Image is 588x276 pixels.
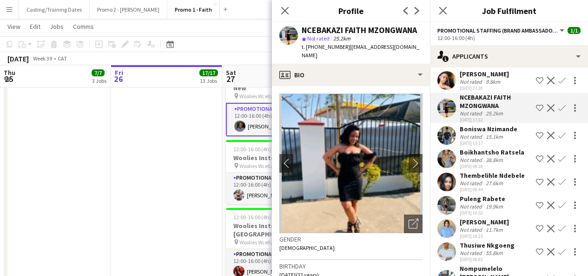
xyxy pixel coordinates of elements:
[460,256,515,263] div: [DATE] 08:02
[460,117,532,123] div: [DATE] 17:32
[460,133,484,140] div: Not rated
[302,26,417,34] div: NCEBAKAZI FAITH MZONGWANA
[460,233,509,239] div: [DATE] 18:25
[460,210,505,216] div: [DATE] 10:52
[460,140,517,146] div: [DATE] 15:17
[26,20,44,33] a: Edit
[404,215,423,233] div: Open photos pop-in
[302,43,350,50] span: t. [PHONE_NUMBER]
[279,262,423,270] h3: Birthday
[460,163,524,169] div: [DATE] 08:28
[199,69,218,76] span: 17/17
[239,93,309,100] span: Woolies Wcellar -Instore Wine Tasting Benmore New
[226,140,330,204] app-job-card: 12:00-16:00 (4h)1/1Woolies Instore - Broadacres Woolies Wcellar -Instore Wine Tasting Broadacres1...
[484,78,502,85] div: 9.8km
[115,68,123,77] span: Fri
[460,85,509,91] div: [DATE] 21:20
[73,22,94,31] span: Comms
[460,218,509,226] div: [PERSON_NAME]
[484,226,505,233] div: 11.7km
[226,154,330,162] h3: Woolies Instore - Broadacres
[90,0,167,19] button: Promo 2 - [PERSON_NAME]
[4,68,15,77] span: Thu
[460,110,484,117] div: Not rated
[460,156,484,163] div: Not rated
[4,20,24,33] a: View
[226,222,330,238] h3: Woolies Instore - [GEOGRAPHIC_DATA]
[31,55,54,62] span: Week 39
[460,171,525,180] div: Thembelihle Ndebele
[484,249,505,256] div: 55.8km
[279,235,423,243] h3: Gender
[58,55,67,62] div: CAT
[460,241,515,249] div: Thusiwe Nkgoeng
[302,43,419,59] span: | [EMAIL_ADDRESS][DOMAIN_NAME]
[272,64,430,86] div: Bio
[460,203,484,210] div: Not rated
[484,203,505,210] div: 19.9km
[460,78,484,85] div: Not rated
[460,195,505,203] div: Puleng Rabete
[307,35,330,42] span: Not rated
[430,45,588,67] div: Applicants
[113,74,123,84] span: 26
[226,62,330,136] app-job-card: 12:00-16:00 (4h)1/1Woolies Instore - Benmore New Woolies Wcellar -Instore Wine Tasting Benmore Ne...
[92,77,106,84] div: 3 Jobs
[484,156,505,163] div: 38.8km
[460,148,524,156] div: Boikhantsho Ratsela
[239,239,309,246] span: Woolies Wcellar -Instore Wine Tasting [GEOGRAPHIC_DATA]
[239,162,309,169] span: Woolies Wcellar -Instore Wine Tasting Broadacres
[460,93,532,110] div: NCEBAKAZI FAITH MZONGWANA
[233,146,271,153] span: 12:00-16:00 (4h)
[233,214,271,221] span: 12:00-16:00 (4h)
[568,27,581,34] span: 1/1
[484,180,505,187] div: 27.6km
[430,5,588,17] h3: Job Fulfilment
[226,68,236,77] span: Sat
[2,74,15,84] span: 25
[272,5,430,17] h3: Profile
[200,77,218,84] div: 13 Jobs
[19,0,90,19] button: Casting/Training Dates
[460,226,484,233] div: Not rated
[7,54,29,63] div: [DATE]
[437,27,566,34] button: Promotional Staffing (Brand Ambassadors)
[226,173,330,204] app-card-role: Promotional Staffing (Brand Ambassadors)1/112:00-16:00 (4h)[PERSON_NAME]
[279,244,335,251] span: [DEMOGRAPHIC_DATA]
[484,110,505,117] div: 25.2km
[279,94,423,233] img: Crew avatar or photo
[167,0,220,19] button: Promo 1 - Faith
[69,20,98,33] a: Comms
[460,187,525,193] div: [DATE] 08:44
[50,22,64,31] span: Jobs
[92,69,105,76] span: 7/7
[460,125,517,133] div: Boniswa Nzimande
[46,20,67,33] a: Jobs
[331,35,352,42] span: 25.2km
[484,133,505,140] div: 15.1km
[437,27,558,34] span: Promotional Staffing (Brand Ambassadors)
[460,249,484,256] div: Not rated
[30,22,40,31] span: Edit
[226,103,330,136] app-card-role: Promotional Staffing (Brand Ambassadors)1/112:00-16:00 (4h)[PERSON_NAME]
[225,74,236,84] span: 27
[460,70,509,78] div: [PERSON_NAME]
[460,180,484,187] div: Not rated
[437,34,581,41] div: 12:00-16:00 (4h)
[7,22,20,31] span: View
